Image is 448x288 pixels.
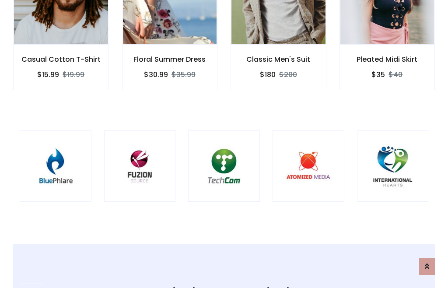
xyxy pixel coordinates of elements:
[388,70,402,80] del: $40
[63,70,84,80] del: $19.99
[231,55,326,63] h6: Classic Men's Suit
[340,55,435,63] h6: Pleated Midi Skirt
[371,70,385,79] h6: $35
[144,70,168,79] h6: $30.99
[279,70,297,80] del: $200
[122,55,217,63] h6: Floral Summer Dress
[171,70,196,80] del: $35.99
[14,55,108,63] h6: Casual Cotton T-Shirt
[37,70,59,79] h6: $15.99
[260,70,276,79] h6: $180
